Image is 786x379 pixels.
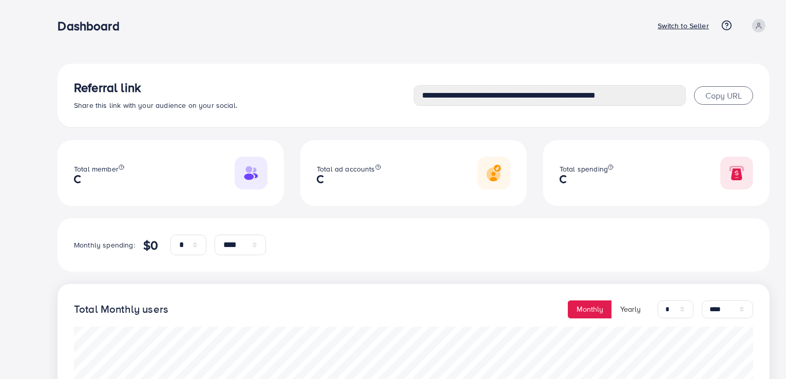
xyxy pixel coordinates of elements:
h4: $0 [143,238,158,253]
button: Yearly [611,300,649,318]
h3: Dashboard [57,18,127,33]
span: Total ad accounts [317,164,375,174]
img: Responsive image [477,157,510,189]
span: Total member [74,164,119,174]
h4: Total Monthly users [74,303,168,316]
h3: Referral link [74,80,414,95]
span: Total spending [560,164,608,174]
button: Copy URL [694,86,753,105]
p: Switch to Seller [658,20,709,32]
button: Monthly [568,300,612,318]
img: Responsive image [235,157,267,189]
span: Share this link with your audience on your social. [74,100,237,110]
img: Responsive image [720,157,753,189]
p: Monthly spending: [74,239,135,251]
span: Copy URL [705,90,742,101]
